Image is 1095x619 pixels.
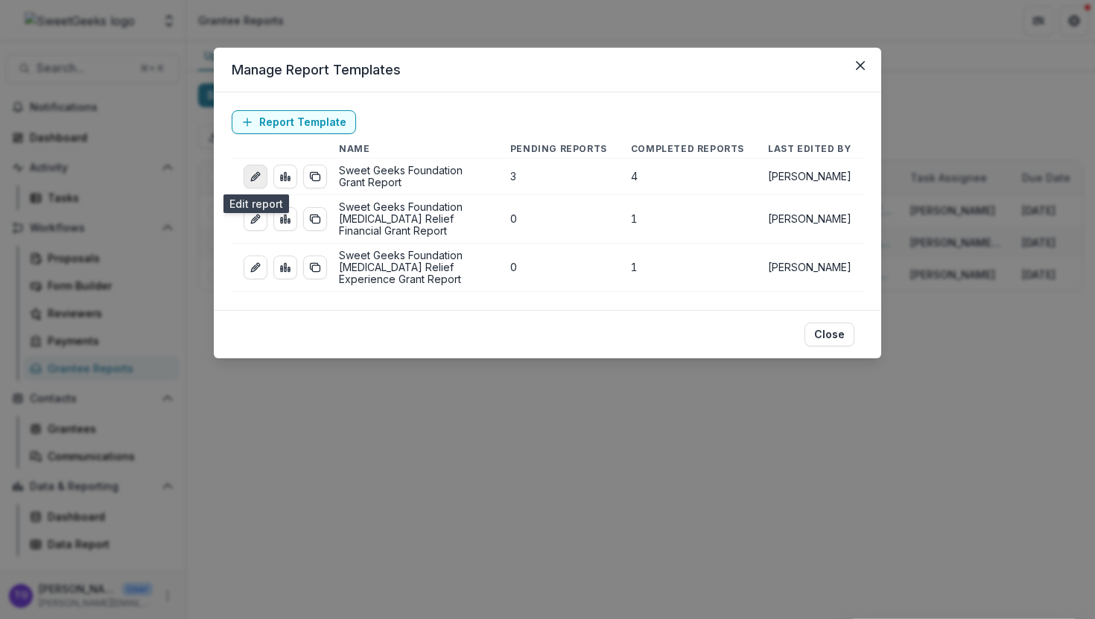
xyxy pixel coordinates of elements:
[327,244,498,292] td: Sweet Geeks Foundation [MEDICAL_DATA] Relief Experience Grant Report
[756,140,863,159] th: Last Edited By
[756,159,863,195] td: [PERSON_NAME]
[273,165,297,188] a: view-aggregated-responses
[214,48,881,92] header: Manage Report Templates
[498,195,619,244] td: 0
[619,244,756,292] td: 1
[756,195,863,244] td: [PERSON_NAME]
[804,323,854,346] button: Close
[273,255,297,279] a: view-aggregated-responses
[244,165,267,188] a: edit-report
[244,207,267,231] a: edit-report
[498,140,619,159] th: Pending Reports
[498,159,619,195] td: 3
[619,159,756,195] td: 4
[303,207,327,231] button: duplicate-report-responses
[619,140,756,159] th: Completed Reports
[273,207,297,231] a: view-aggregated-responses
[327,159,498,195] td: Sweet Geeks Foundation Grant Report
[327,195,498,244] td: Sweet Geeks Foundation [MEDICAL_DATA] Relief Financial Grant Report
[303,255,327,279] button: duplicate-report-responses
[232,110,356,134] a: Report Template
[327,140,498,159] th: Name
[303,165,327,188] button: duplicate-report-responses
[244,255,267,279] a: edit-report
[848,54,872,77] button: Close
[619,195,756,244] td: 1
[498,244,619,292] td: 0
[756,244,863,292] td: [PERSON_NAME]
